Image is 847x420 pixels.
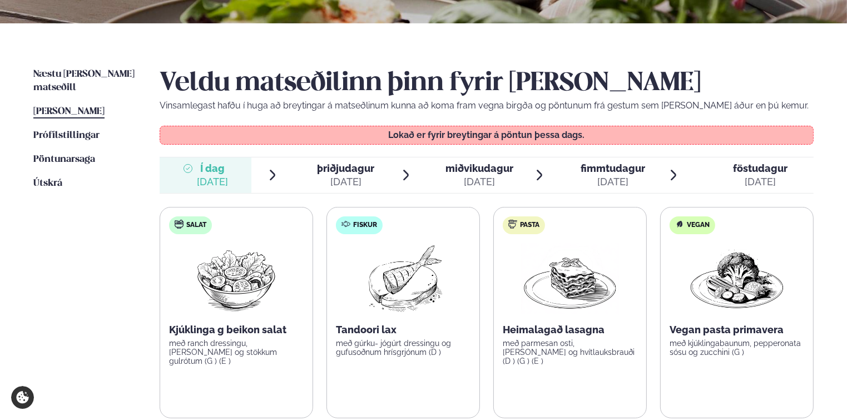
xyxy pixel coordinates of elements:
h2: Veldu matseðilinn þinn fyrir [PERSON_NAME] [160,68,814,99]
img: salad.svg [175,220,184,229]
p: með ranch dressingu, [PERSON_NAME] og stökkum gulrótum (G ) (E ) [169,339,304,365]
span: föstudagur [734,162,788,174]
span: Útskrá [33,179,62,188]
a: Útskrá [33,177,62,190]
span: Vegan [687,221,710,230]
div: [DATE] [734,175,788,189]
img: Vegan.png [688,243,786,314]
span: [PERSON_NAME] [33,107,105,116]
div: [DATE] [197,175,228,189]
p: Tandoori lax [336,323,470,337]
p: Heimalagað lasagna [503,323,637,337]
a: [PERSON_NAME] [33,105,105,118]
span: Næstu [PERSON_NAME] matseðill [33,70,135,92]
div: [DATE] [318,175,375,189]
span: þriðjudagur [318,162,375,174]
p: Kjúklinga g beikon salat [169,323,304,337]
p: Vinsamlegast hafðu í huga að breytingar á matseðlinum kunna að koma fram vegna birgða og pöntunum... [160,99,814,112]
p: með parmesan osti, [PERSON_NAME] og hvítlauksbrauði (D ) (G ) (E ) [503,339,637,365]
p: með gúrku- jógúrt dressingu og gufusoðnum hrísgrjónum (D ) [336,339,470,357]
span: Fiskur [353,221,377,230]
p: með kjúklingabaunum, pepperonata sósu og zucchini (G ) [670,339,804,357]
span: fimmtudagur [581,162,646,174]
p: Lokað er fyrir breytingar á pöntun þessa dags. [171,131,803,140]
img: fish.svg [341,220,350,229]
a: Næstu [PERSON_NAME] matseðill [33,68,137,95]
span: Salat [186,221,206,230]
a: Prófílstillingar [33,129,100,142]
img: Lasagna.png [521,243,619,314]
span: Í dag [197,162,228,175]
div: [DATE] [581,175,646,189]
a: Pöntunarsaga [33,153,95,166]
span: Pöntunarsaga [33,155,95,164]
span: Prófílstillingar [33,131,100,140]
img: pasta.svg [508,220,517,229]
span: Pasta [520,221,539,230]
p: Vegan pasta primavera [670,323,804,337]
img: Fish.png [354,243,453,314]
img: Salad.png [187,243,286,314]
span: miðvikudagur [445,162,513,174]
a: Cookie settings [11,386,34,409]
div: [DATE] [445,175,513,189]
img: Vegan.svg [675,220,684,229]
